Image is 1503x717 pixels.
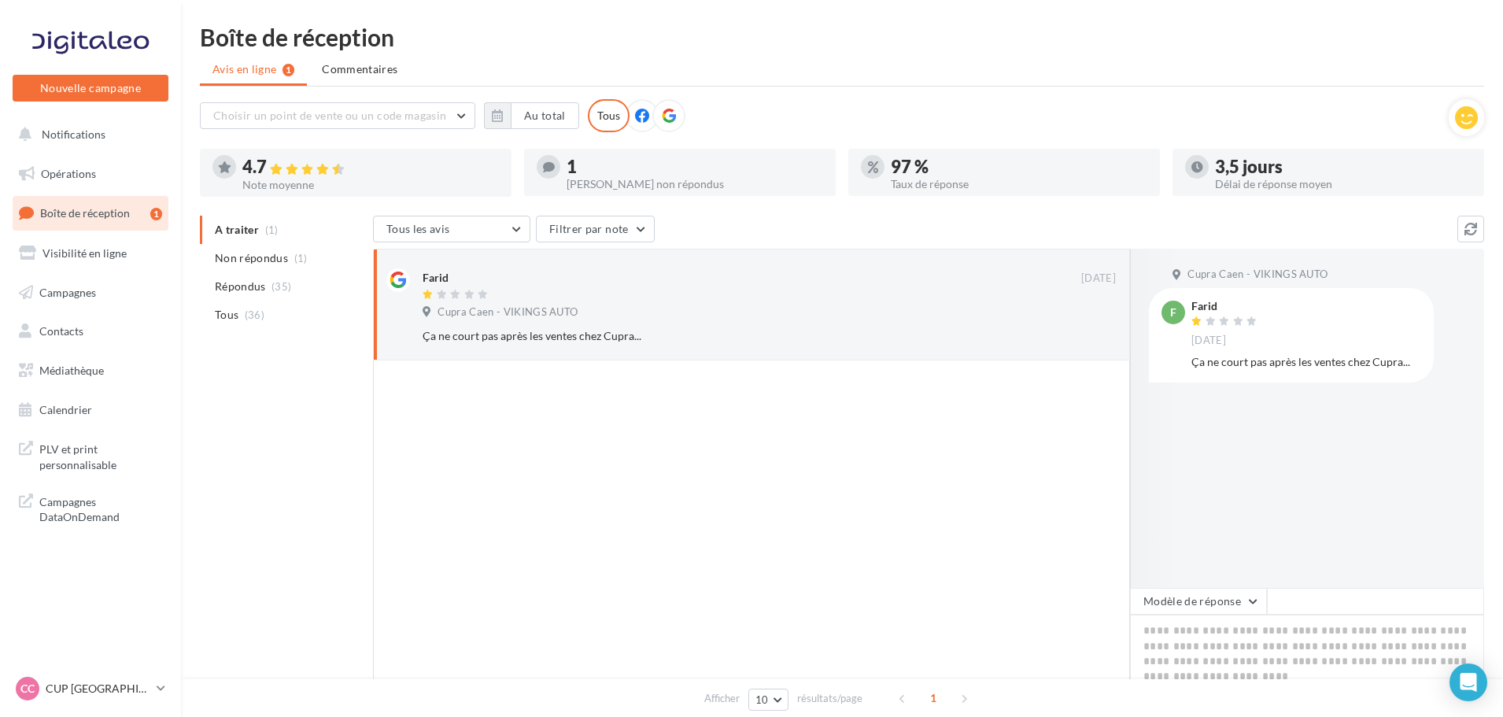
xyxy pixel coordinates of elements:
a: Contacts [9,315,172,348]
span: CC [20,681,35,697]
span: résultats/page [797,691,862,706]
div: Boîte de réception [200,25,1484,49]
button: Tous les avis [373,216,530,242]
div: 1 [150,208,162,220]
button: Nouvelle campagne [13,75,168,102]
div: Open Intercom Messenger [1449,663,1487,701]
a: Boîte de réception1 [9,196,172,230]
div: [PERSON_NAME] non répondus [567,179,823,190]
span: 1 [921,686,946,711]
span: Tous [215,307,238,323]
span: 10 [755,693,769,706]
a: Campagnes DataOnDemand [9,485,172,531]
span: Médiathèque [39,364,104,377]
div: 4.7 [242,158,499,176]
span: Campagnes [39,285,96,298]
span: Tous les avis [386,222,450,235]
span: PLV et print personnalisable [39,438,162,472]
span: Cupra Caen - VIKINGS AUTO [1187,268,1328,282]
a: PLV et print personnalisable [9,432,172,479]
div: Ça ne court pas après les ventes chez Cupra... [1191,354,1421,370]
span: Afficher [704,691,740,706]
button: Filtrer par note [536,216,655,242]
button: Modèle de réponse [1130,588,1267,615]
span: Visibilité en ligne [42,246,127,260]
div: Note moyenne [242,179,499,190]
span: Cupra Caen - VIKINGS AUTO [438,305,578,320]
div: Délai de réponse moyen [1215,179,1472,190]
span: (36) [245,309,264,321]
span: Contacts [39,324,83,338]
button: 10 [748,689,788,711]
a: Médiathèque [9,354,172,387]
span: F [1170,305,1176,320]
button: Au total [484,102,579,129]
span: Commentaires [322,61,397,77]
button: Au total [511,102,579,129]
span: Boîte de réception [40,206,130,220]
span: Choisir un point de vente ou un code magasin [213,109,446,122]
div: Farid [1191,301,1261,312]
a: Campagnes [9,276,172,309]
span: Campagnes DataOnDemand [39,491,162,525]
span: Notifications [42,128,105,141]
span: Calendrier [39,403,92,416]
a: Calendrier [9,394,172,427]
a: Opérations [9,157,172,190]
div: Farid [423,270,449,286]
p: CUP [GEOGRAPHIC_DATA] [46,681,150,697]
a: Visibilité en ligne [9,237,172,270]
span: Opérations [41,167,96,180]
button: Choisir un point de vente ou un code magasin [200,102,475,129]
span: Répondus [215,279,266,294]
span: (1) [294,252,308,264]
div: 97 % [891,158,1147,176]
span: Non répondus [215,250,288,266]
div: 1 [567,158,823,176]
div: Ça ne court pas après les ventes chez Cupra... [423,328,1014,344]
div: Taux de réponse [891,179,1147,190]
span: [DATE] [1191,334,1226,348]
span: (35) [271,280,291,293]
a: CC CUP [GEOGRAPHIC_DATA] [13,674,168,704]
div: 3,5 jours [1215,158,1472,176]
div: Tous [588,99,630,132]
span: [DATE] [1081,272,1116,286]
button: Notifications [9,118,165,151]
